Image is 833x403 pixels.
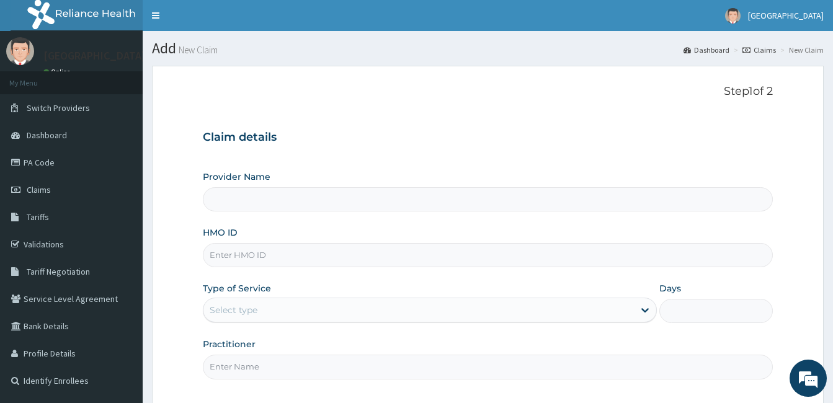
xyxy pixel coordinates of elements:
div: Select type [210,304,257,316]
li: New Claim [777,45,824,55]
label: Days [659,282,681,294]
span: Claims [27,184,51,195]
small: New Claim [176,45,218,55]
a: Dashboard [684,45,729,55]
img: User Image [6,37,34,65]
label: Provider Name [203,170,270,183]
span: [GEOGRAPHIC_DATA] [748,10,824,21]
p: [GEOGRAPHIC_DATA] [43,50,146,61]
label: HMO ID [203,226,238,239]
span: Dashboard [27,130,67,141]
label: Practitioner [203,338,256,350]
label: Type of Service [203,282,271,294]
span: Switch Providers [27,102,90,113]
span: Tariff Negotiation [27,266,90,277]
h1: Add [152,40,824,56]
input: Enter HMO ID [203,243,773,267]
h3: Claim details [203,131,773,144]
input: Enter Name [203,355,773,379]
img: User Image [725,8,741,24]
span: Tariffs [27,211,49,223]
a: Claims [742,45,776,55]
a: Online [43,68,73,76]
p: Step 1 of 2 [203,85,773,99]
